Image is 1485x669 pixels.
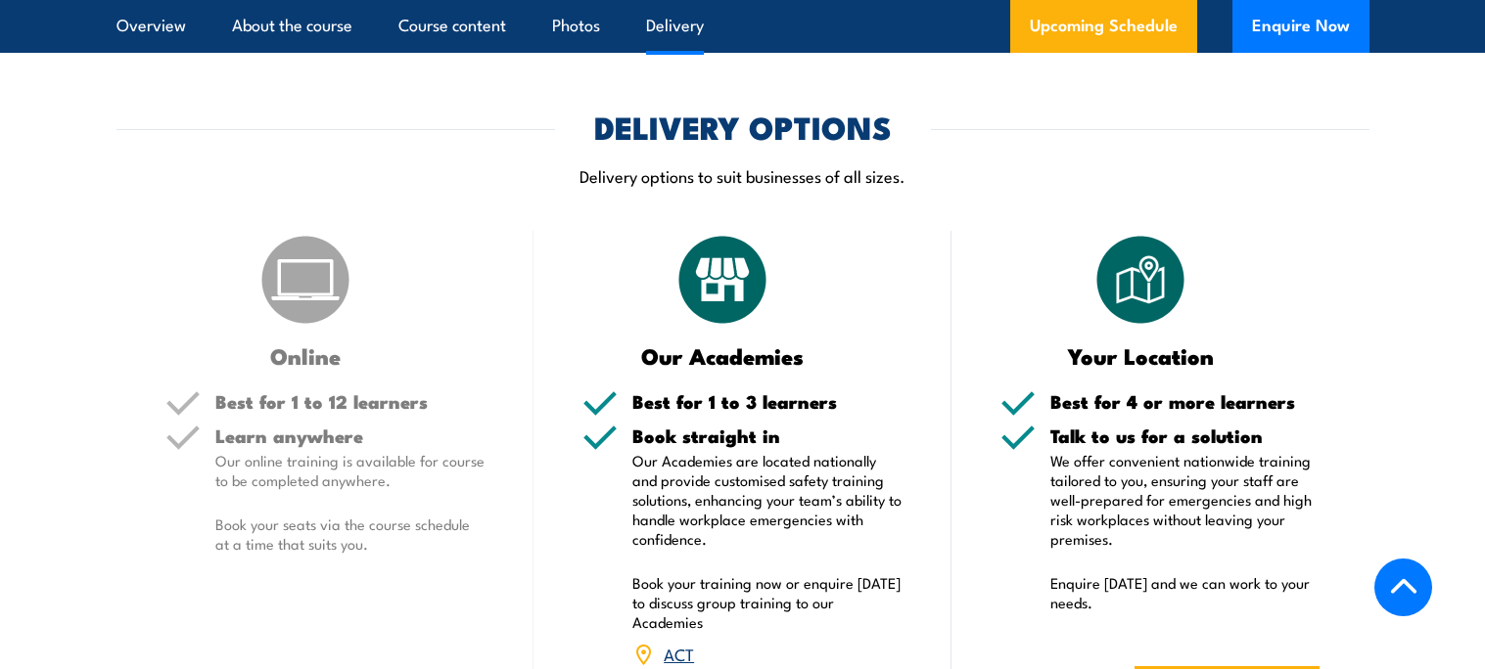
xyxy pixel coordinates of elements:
[165,344,446,367] h3: Online
[664,642,694,665] a: ACT
[632,392,903,411] h5: Best for 1 to 3 learners
[1050,451,1321,549] p: We offer convenient nationwide training tailored to you, ensuring your staff are well-prepared fo...
[1050,573,1321,612] p: Enquire [DATE] and we can work to your needs.
[632,451,903,549] p: Our Academies are located nationally and provide customised safety training solutions, enhancing ...
[116,164,1369,187] p: Delivery options to suit businesses of all sizes.
[582,344,863,367] h3: Our Academies
[1050,392,1321,411] h5: Best for 4 or more learners
[1050,426,1321,445] h5: Talk to us for a solution
[215,392,486,411] h5: Best for 1 to 12 learners
[215,514,486,554] p: Book your seats via the course schedule at a time that suits you.
[215,451,486,490] p: Our online training is available for course to be completed anywhere.
[632,573,903,632] p: Book your training now or enquire [DATE] to discuss group training to our Academies
[632,426,903,445] h5: Book straight in
[1000,344,1281,367] h3: Your Location
[594,112,892,140] h2: DELIVERY OPTIONS
[215,426,486,445] h5: Learn anywhere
